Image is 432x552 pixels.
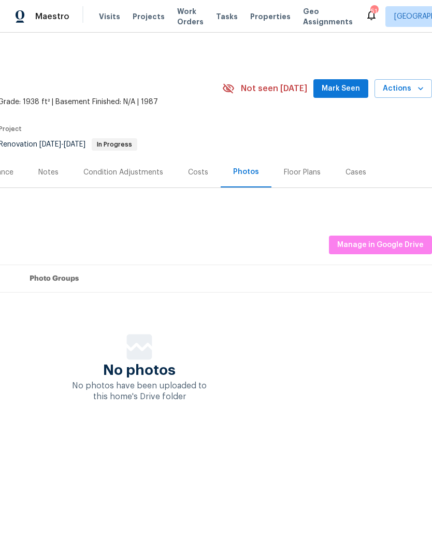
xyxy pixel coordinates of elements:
[133,11,165,22] span: Projects
[99,11,120,22] span: Visits
[383,82,424,95] span: Actions
[233,167,259,177] div: Photos
[375,79,432,98] button: Actions
[39,141,61,148] span: [DATE]
[39,141,85,148] span: -
[83,167,163,178] div: Condition Adjustments
[38,167,59,178] div: Notes
[250,11,291,22] span: Properties
[313,79,368,98] button: Mark Seen
[216,13,238,20] span: Tasks
[21,265,432,293] th: Photo Groups
[303,6,353,27] span: Geo Assignments
[103,365,176,375] span: No photos
[35,11,69,22] span: Maestro
[241,83,307,94] span: Not seen [DATE]
[337,239,424,252] span: Manage in Google Drive
[64,141,85,148] span: [DATE]
[345,167,366,178] div: Cases
[322,82,360,95] span: Mark Seen
[72,382,207,401] span: No photos have been uploaded to this home's Drive folder
[188,167,208,178] div: Costs
[370,6,378,17] div: 51
[177,6,204,27] span: Work Orders
[93,141,136,148] span: In Progress
[329,236,432,255] button: Manage in Google Drive
[284,167,321,178] div: Floor Plans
